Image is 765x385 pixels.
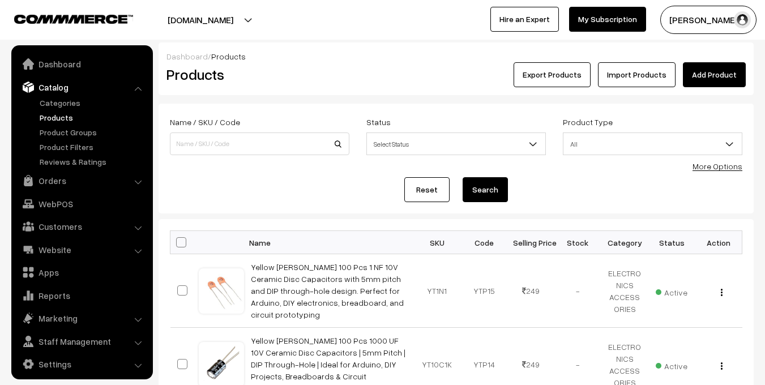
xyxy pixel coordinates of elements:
[14,11,113,25] a: COMMMERCE
[660,6,757,34] button: [PERSON_NAME]
[507,254,554,328] td: 249
[414,254,461,328] td: YT1N1
[648,231,695,254] th: Status
[569,7,646,32] a: My Subscription
[166,52,208,61] a: Dashboard
[166,66,348,83] h2: Products
[170,132,349,155] input: Name / SKU / Code
[460,231,507,254] th: Code
[734,11,751,28] img: user
[721,289,723,296] img: Menu
[128,6,273,34] button: [DOMAIN_NAME]
[37,141,149,153] a: Product Filters
[366,132,546,155] span: Select Status
[14,354,149,374] a: Settings
[563,132,742,155] span: All
[251,262,404,319] a: Yellow [PERSON_NAME] 100 Pcs 1 NF 10V Ceramic Disc Capacitors with 5mm pitch and DIP through-hole...
[37,112,149,123] a: Products
[601,254,648,328] td: ELECTRONICS ACCESSORIES
[37,97,149,109] a: Categories
[367,134,545,154] span: Select Status
[683,62,746,87] a: Add Product
[563,134,742,154] span: All
[14,194,149,214] a: WebPOS
[563,116,613,128] label: Product Type
[37,126,149,138] a: Product Groups
[414,231,461,254] th: SKU
[14,15,133,23] img: COMMMERCE
[490,7,559,32] a: Hire an Expert
[14,170,149,191] a: Orders
[14,262,149,283] a: Apps
[656,284,687,298] span: Active
[366,116,391,128] label: Status
[554,254,601,328] td: -
[554,231,601,254] th: Stock
[166,50,746,62] div: /
[601,231,648,254] th: Category
[721,362,723,370] img: Menu
[14,308,149,328] a: Marketing
[695,231,742,254] th: Action
[14,77,149,97] a: Catalog
[514,62,591,87] button: Export Products
[37,156,149,168] a: Reviews & Ratings
[14,331,149,352] a: Staff Management
[404,177,450,202] a: Reset
[211,52,246,61] span: Products
[170,116,240,128] label: Name / SKU / Code
[14,216,149,237] a: Customers
[14,54,149,74] a: Dashboard
[656,357,687,372] span: Active
[507,231,554,254] th: Selling Price
[693,161,742,171] a: More Options
[14,239,149,260] a: Website
[244,231,414,254] th: Name
[14,285,149,306] a: Reports
[460,254,507,328] td: YTP15
[598,62,676,87] a: Import Products
[463,177,508,202] button: Search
